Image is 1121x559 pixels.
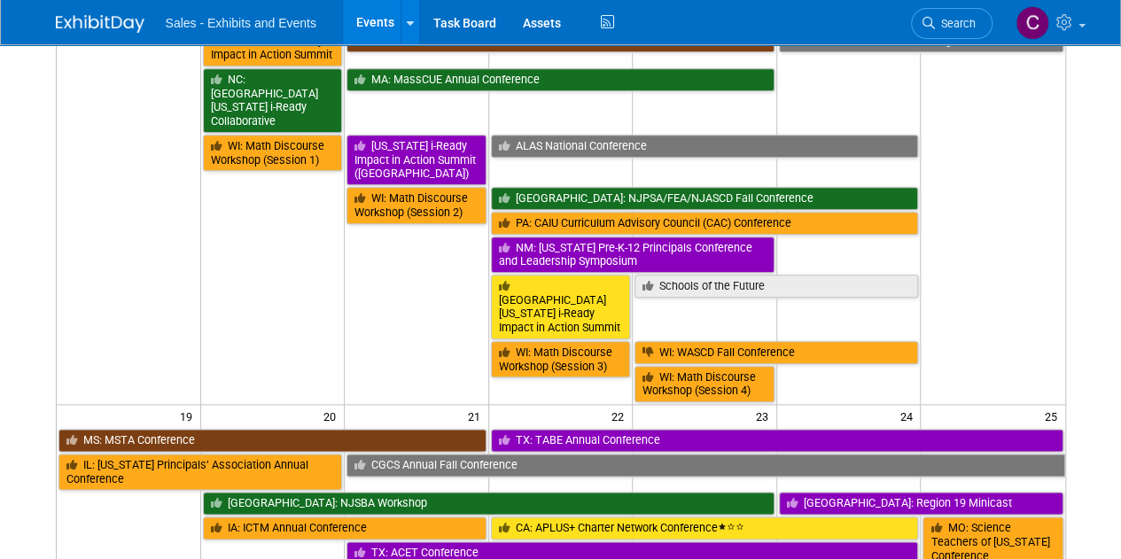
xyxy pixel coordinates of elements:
[58,454,343,490] a: IL: [US_STATE] Principals’ Association Annual Conference
[911,8,993,39] a: Search
[58,429,487,452] a: MS: MSTA Conference
[346,68,775,91] a: MA: MassCUE Annual Conference
[466,405,488,427] span: 21
[178,405,200,427] span: 19
[634,366,775,402] a: WI: Math Discourse Workshop (Session 4)
[898,405,920,427] span: 24
[754,405,776,427] span: 23
[203,516,487,540] a: IA: ICTM Annual Conference
[491,237,775,273] a: NM: [US_STATE] Pre-K-12 Principals Conference and Leadership Symposium
[322,405,344,427] span: 20
[1016,6,1049,40] img: Christine Lurz
[610,405,632,427] span: 22
[346,187,487,223] a: WI: Math Discourse Workshop (Session 2)
[491,212,919,235] a: PA: CAIU Curriculum Advisory Council (CAC) Conference
[935,17,976,30] span: Search
[491,429,1063,452] a: TX: TABE Annual Conference
[634,275,918,298] a: Schools of the Future
[166,16,316,30] span: Sales - Exhibits and Events
[634,341,918,364] a: WI: WASCD Fall Conference
[1043,405,1065,427] span: 25
[491,516,919,540] a: CA: APLUS+ Charter Network Conference
[203,68,343,133] a: NC: [GEOGRAPHIC_DATA][US_STATE] i-Ready Collaborative
[491,275,631,339] a: [GEOGRAPHIC_DATA][US_STATE] i-Ready Impact in Action Summit
[203,135,343,171] a: WI: Math Discourse Workshop (Session 1)
[491,135,919,158] a: ALAS National Conference
[56,15,144,33] img: ExhibitDay
[779,492,1063,515] a: [GEOGRAPHIC_DATA]: Region 19 Minicast
[346,135,487,185] a: [US_STATE] i-Ready Impact in Action Summit ([GEOGRAPHIC_DATA])
[203,492,775,515] a: [GEOGRAPHIC_DATA]: NJSBA Workshop
[346,454,1064,477] a: CGCS Annual Fall Conference
[491,341,631,377] a: WI: Math Discourse Workshop (Session 3)
[491,187,919,210] a: [GEOGRAPHIC_DATA]: NJPSA/FEA/NJASCD Fall Conference
[203,29,343,66] a: [US_STATE] i-Ready Impact in Action Summit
